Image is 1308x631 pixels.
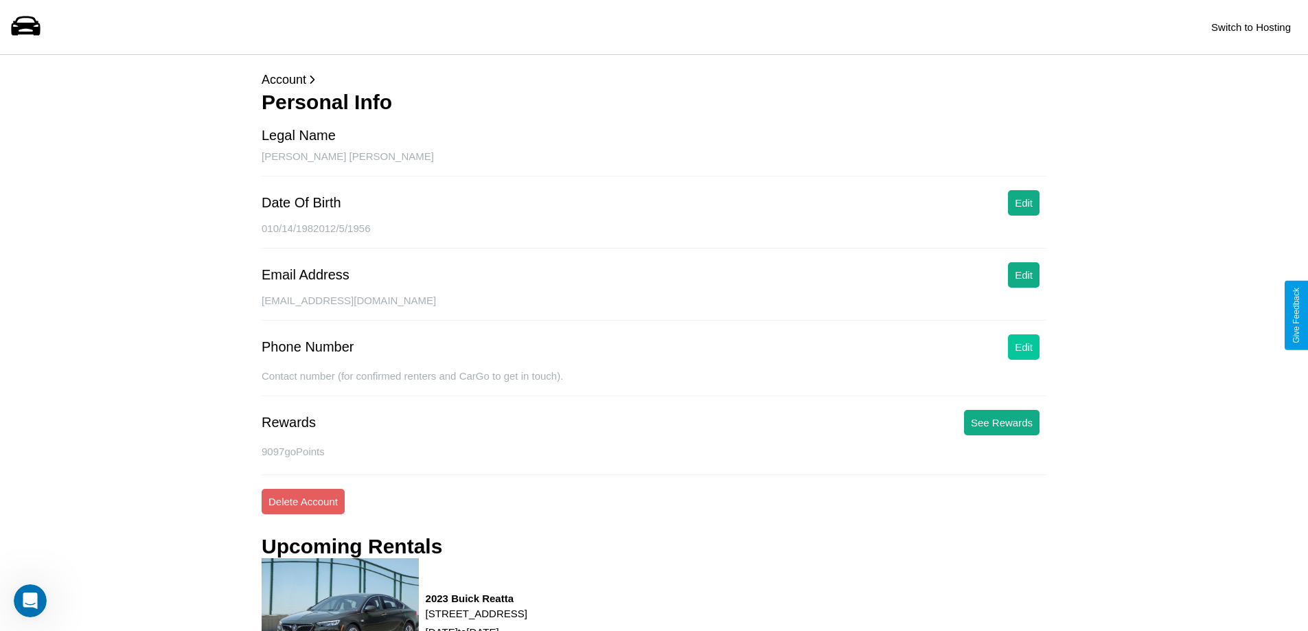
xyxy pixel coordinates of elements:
[262,339,354,355] div: Phone Number
[262,442,1046,461] p: 9097 goPoints
[1292,288,1301,343] div: Give Feedback
[262,222,1046,249] div: 010/14/1982012/5/1956
[262,535,442,558] h3: Upcoming Rentals
[262,295,1046,321] div: [EMAIL_ADDRESS][DOMAIN_NAME]
[262,91,1046,114] h3: Personal Info
[964,410,1040,435] button: See Rewards
[262,195,341,211] div: Date Of Birth
[426,604,527,623] p: [STREET_ADDRESS]
[262,489,345,514] button: Delete Account
[426,593,527,604] h3: 2023 Buick Reatta
[1008,262,1040,288] button: Edit
[1008,190,1040,216] button: Edit
[14,584,47,617] iframe: Intercom live chat
[262,370,1046,396] div: Contact number (for confirmed renters and CarGo to get in touch).
[262,128,336,144] div: Legal Name
[1204,14,1298,40] button: Switch to Hosting
[262,415,316,431] div: Rewards
[262,150,1046,176] div: [PERSON_NAME] [PERSON_NAME]
[262,267,349,283] div: Email Address
[262,69,1046,91] p: Account
[1008,334,1040,360] button: Edit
